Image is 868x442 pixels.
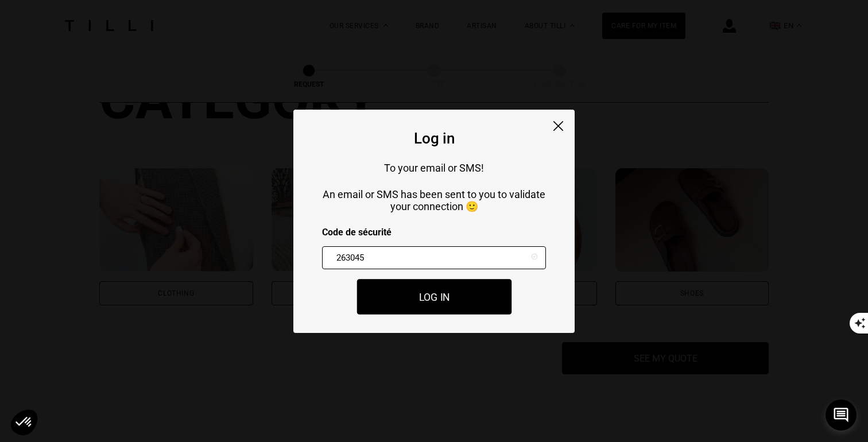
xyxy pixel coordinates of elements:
div: Log in [414,130,455,147]
p: To your email or SMS! [322,162,546,174]
p: An email or SMS has been sent to you to validate your connection 🙂 [322,188,546,212]
p: Code de sécurité [322,227,546,238]
button: Log in [356,279,511,315]
img: close [553,121,563,131]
